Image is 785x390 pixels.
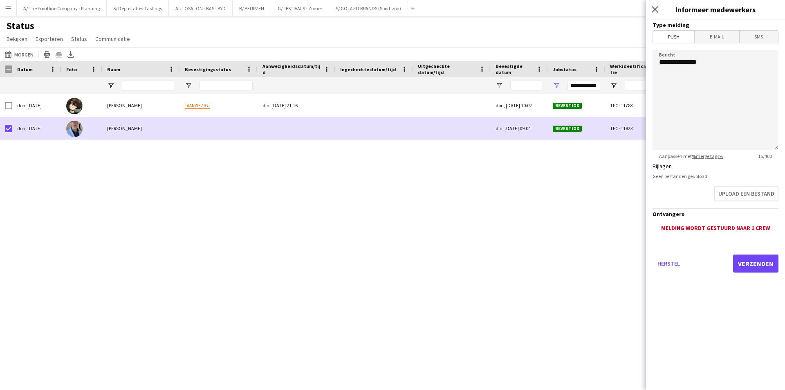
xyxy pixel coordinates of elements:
[740,31,778,43] span: SMS
[95,35,130,43] span: Communicatie
[625,81,657,90] input: Werkidentificatie Filter Invoer
[36,35,63,43] span: Exporteren
[496,63,533,75] span: Bevestigde datum
[491,94,548,117] div: don, [DATE] 10:02
[605,94,662,117] div: TFC -11783
[107,0,169,16] button: S/ Degustaties-Tastings
[496,82,503,89] button: Open Filtermenu
[692,153,723,159] a: %merge tags%
[491,117,548,140] div: din, [DATE] 09:04
[42,50,52,59] app-action-btn: Afdrukken
[185,82,192,89] button: Open Filtermenu
[233,0,271,16] button: B/ BEURZEN
[553,103,582,109] span: Bevestigd
[271,0,329,16] button: G/ FESTIVALS - Zomer
[7,35,27,43] span: Bekijken
[553,82,560,89] button: Open Filtermenu
[122,81,175,90] input: Naam Filter Invoer
[610,63,648,75] span: Werkidentificatie
[200,81,253,90] input: Bevestigingsstatus Filter Invoer
[12,94,61,117] div: don, [DATE]
[66,121,83,137] img: Thierry Seghers
[107,82,114,89] button: Open Filtermenu
[340,66,396,72] span: Ingecheckte datum/tijd
[653,153,730,159] span: Aanpassen met
[32,34,66,44] a: Exporteren
[653,162,672,170] label: Bijlagen
[169,0,233,16] button: AUTOSALON - BAS - BYD
[553,126,582,132] span: Bevestigd
[510,81,543,90] input: Bevestigde datum Filter Invoer
[714,186,778,201] button: Upload een bestand
[653,210,778,218] h3: Ontvangers
[66,98,83,114] img: Nathalie Klockaerts
[653,224,778,232] div: Melding wordt gestuurd naar 1 crew
[66,50,76,59] app-action-btn: Exporteer XLSX
[262,94,330,117] div: din, [DATE] 21:16
[733,255,778,273] button: Verzenden
[107,66,120,72] span: Naam
[653,21,778,29] h3: Type melding
[12,117,61,140] div: don, [DATE]
[653,255,685,273] button: Herstel
[54,50,64,59] app-action-btn: Bemanningsbestanden als ZIP
[653,31,694,43] span: Push
[653,173,778,179] div: Geen bestanden geüpload.
[751,153,778,159] span: 15 / 400
[71,35,87,43] span: Status
[107,102,142,108] span: [PERSON_NAME]
[3,34,31,44] a: Bekijken
[66,66,77,72] span: Foto
[646,4,785,15] h3: Informeer medewerkers
[262,63,321,75] span: Aanwezigheidsdatum/tijd
[185,103,210,109] span: Aanwezig
[695,31,739,43] span: E-mail
[3,50,35,59] button: Morgen
[418,63,476,75] span: Uitgecheckte datum/tijd
[329,0,408,16] button: S/ GOLAZO BRANDS (Sportizon)
[605,117,662,140] div: TFC -11823
[17,66,33,72] span: Datum
[107,125,142,131] span: [PERSON_NAME]
[610,82,617,89] button: Open Filtermenu
[17,0,107,16] button: A/ The Frontline Company - Planning
[68,34,90,44] a: Status
[185,66,231,72] span: Bevestigingsstatus
[553,66,576,72] span: Jobstatus
[92,34,133,44] a: Communicatie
